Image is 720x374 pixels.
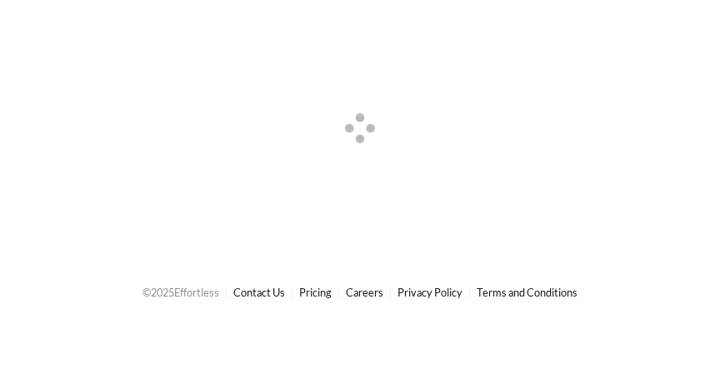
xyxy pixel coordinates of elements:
a: Privacy Policy [397,286,462,299]
a: Careers [346,286,383,299]
a: Contact Us [233,286,285,299]
a: Terms and Conditions [477,286,577,299]
span: © 2025 Effortless [142,286,219,299]
a: Pricing [299,286,332,299]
